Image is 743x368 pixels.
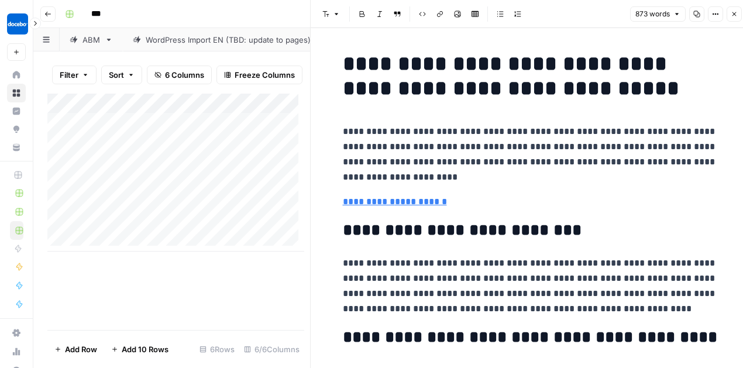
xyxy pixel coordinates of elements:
[7,342,26,361] a: Usage
[146,34,311,46] div: WordPress Import EN (TBD: update to pages)
[165,69,204,81] span: 6 Columns
[52,66,97,84] button: Filter
[7,138,26,157] a: Your Data
[7,13,28,35] img: Docebo Logo
[109,69,124,81] span: Sort
[60,28,123,51] a: ABM
[101,66,142,84] button: Sort
[7,66,26,84] a: Home
[123,28,333,51] a: WordPress Import EN (TBD: update to pages)
[7,120,26,139] a: Opportunities
[216,66,302,84] button: Freeze Columns
[65,343,97,355] span: Add Row
[235,69,295,81] span: Freeze Columns
[630,6,686,22] button: 873 words
[82,34,100,46] div: ABM
[147,66,212,84] button: 6 Columns
[635,9,670,19] span: 873 words
[7,324,26,342] a: Settings
[195,340,239,359] div: 6 Rows
[7,102,26,121] a: Insights
[7,84,26,102] a: Browse
[104,340,176,359] button: Add 10 Rows
[47,340,104,359] button: Add Row
[239,340,304,359] div: 6/6 Columns
[60,69,78,81] span: Filter
[122,343,168,355] span: Add 10 Rows
[7,9,26,39] button: Workspace: Docebo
